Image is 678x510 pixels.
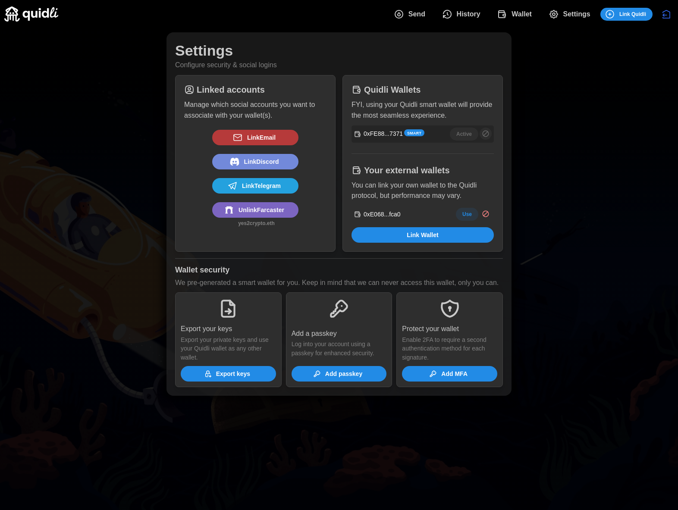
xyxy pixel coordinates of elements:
[441,366,468,381] span: Add MFA
[462,208,472,220] span: Use
[402,366,497,382] button: Add MFA
[600,8,653,21] button: Link Quidli
[407,228,438,242] span: Link Wallet
[364,84,421,95] h1: Quidli Wallets
[292,366,387,382] button: Add passkey
[4,6,58,22] img: Quidli
[402,324,459,335] p: Protect your wallet
[480,128,492,140] button: Remove 0xFE88...7371
[216,366,250,381] span: Export keys
[352,180,494,202] p: You can link your own wallet to the Quidli protocol, but performance may vary.
[563,6,590,23] span: Settings
[402,335,497,362] p: Enable 2FA to require a second authentication method for each signature.
[408,6,425,23] span: Send
[480,208,492,220] button: Remove 0xE068...fca0
[659,7,674,22] button: Disconnect
[352,100,494,121] p: FYI, using your Quidli smart wallet will provide the most seamless experience.
[325,366,362,381] span: Add passkey
[450,128,478,141] button: Active
[364,210,401,219] p: 0xE068...fca0
[212,130,298,145] button: LinkEmail
[181,335,276,362] p: Export your private keys and use your Quidli wallet as any other wallet.
[619,8,646,20] span: Link Quidli
[457,6,480,23] span: History
[364,165,450,176] h1: Your external wallets
[175,278,499,288] p: We pre-generated a smart wallet for you. Keep in mind that we can never access this wallet, only ...
[247,130,276,145] span: Link Email
[387,5,435,23] button: Send
[242,178,281,193] span: Link Telegram
[352,227,494,243] button: Link Wallet
[212,178,298,194] button: LinkTelegram
[181,366,276,382] button: Export keys
[292,340,387,357] p: Log into your account using a passkey for enhanced security.
[456,128,472,140] span: Active
[197,84,265,95] h1: Linked accounts
[238,220,275,226] strong: yes2crypto.eth
[175,41,233,60] h1: Settings
[175,265,229,275] h1: Wallet security
[407,130,421,136] span: Smart
[244,154,279,169] span: Link Discord
[292,329,337,339] p: Add a passkey
[456,208,478,221] button: Use
[542,5,600,23] button: Settings
[175,60,277,71] p: Configure security & social logins
[364,129,403,138] p: 0xFE88...7371
[212,202,298,218] button: UnlinkFarcaster
[184,100,326,121] p: Manage which social accounts you want to associate with your wallet(s).
[181,324,232,335] p: Export your keys
[512,6,532,23] span: Wallet
[239,203,284,217] span: Unlink Farcaster
[212,154,298,169] button: LinkDiscord
[435,5,490,23] button: History
[490,5,542,23] button: Wallet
